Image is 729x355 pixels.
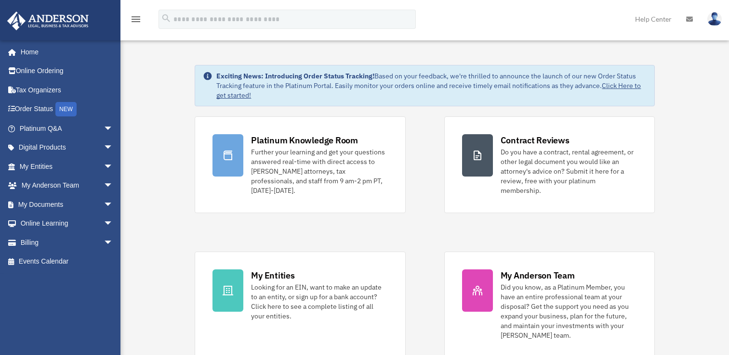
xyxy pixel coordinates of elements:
[251,282,387,321] div: Looking for an EIN, want to make an update to an entity, or sign up for a bank account? Click her...
[195,116,405,213] a: Platinum Knowledge Room Further your learning and get your questions answered real-time with dire...
[7,214,128,233] a: Online Learningarrow_drop_down
[7,195,128,214] a: My Documentsarrow_drop_down
[7,100,128,119] a: Order StatusNEW
[251,147,387,195] div: Further your learning and get your questions answered real-time with direct access to [PERSON_NAM...
[104,176,123,196] span: arrow_drop_down
[104,195,123,215] span: arrow_drop_down
[216,71,646,100] div: Based on your feedback, we're thrilled to announce the launch of our new Order Status Tracking fe...
[216,81,641,100] a: Click Here to get started!
[7,119,128,138] a: Platinum Q&Aarrow_drop_down
[444,116,655,213] a: Contract Reviews Do you have a contract, rental agreement, or other legal document you would like...
[55,102,77,116] div: NEW
[7,80,128,100] a: Tax Organizers
[7,62,128,81] a: Online Ordering
[104,138,123,158] span: arrow_drop_down
[707,12,722,26] img: User Pic
[130,13,142,25] i: menu
[7,138,128,157] a: Digital Productsarrow_drop_down
[7,252,128,271] a: Events Calendar
[216,72,374,80] strong: Exciting News: Introducing Order Status Tracking!
[501,282,637,340] div: Did you know, as a Platinum Member, you have an entire professional team at your disposal? Get th...
[130,17,142,25] a: menu
[7,233,128,252] a: Billingarrow_drop_down
[7,176,128,195] a: My Anderson Teamarrow_drop_down
[251,269,294,281] div: My Entities
[501,147,637,195] div: Do you have a contract, rental agreement, or other legal document you would like an attorney's ad...
[104,214,123,234] span: arrow_drop_down
[104,233,123,253] span: arrow_drop_down
[4,12,92,30] img: Anderson Advisors Platinum Portal
[7,42,123,62] a: Home
[104,119,123,139] span: arrow_drop_down
[104,157,123,177] span: arrow_drop_down
[501,134,570,146] div: Contract Reviews
[161,13,172,24] i: search
[7,157,128,176] a: My Entitiesarrow_drop_down
[251,134,358,146] div: Platinum Knowledge Room
[501,269,575,281] div: My Anderson Team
